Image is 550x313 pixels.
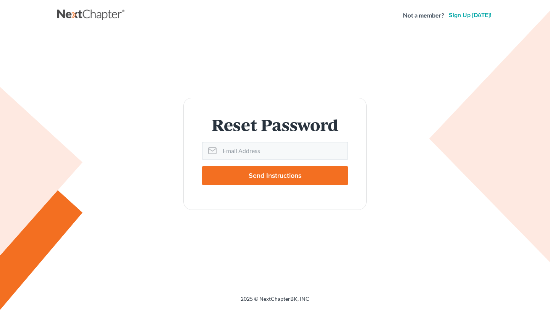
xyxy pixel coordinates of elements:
a: Sign up [DATE]! [447,12,493,18]
strong: Not a member? [403,11,444,20]
input: Email Address [220,142,348,159]
input: Send Instructions [202,166,348,185]
h1: Reset Password [202,116,348,133]
div: 2025 © NextChapterBK, INC [57,295,493,309]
